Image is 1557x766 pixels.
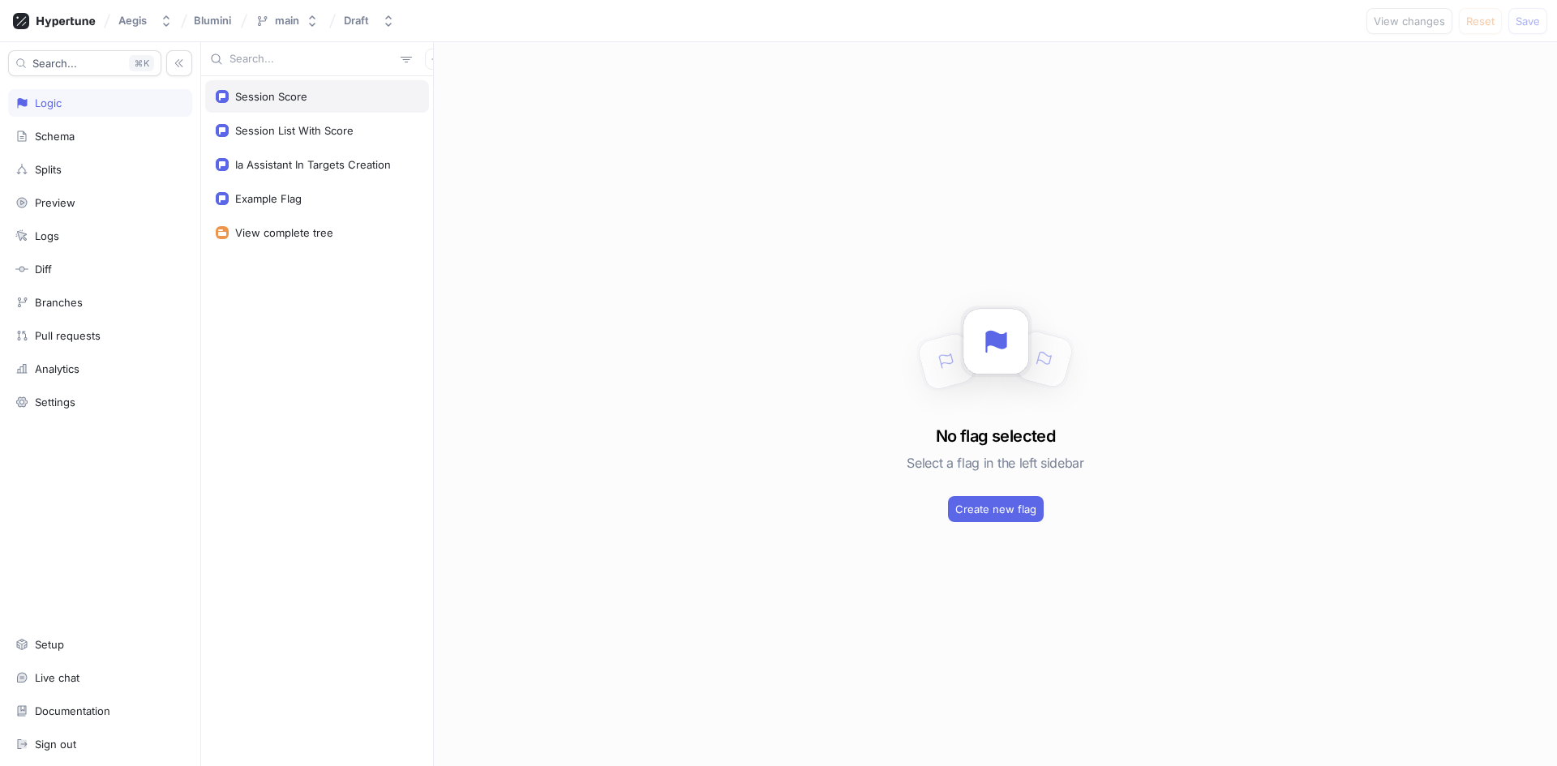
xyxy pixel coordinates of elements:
div: Analytics [35,362,79,375]
div: Sign out [35,738,76,751]
div: View complete tree [235,226,333,239]
span: Search... [32,58,77,68]
span: View changes [1374,16,1445,26]
button: Save [1508,8,1547,34]
div: Schema [35,130,75,143]
button: View changes [1366,8,1452,34]
div: Draft [344,14,369,28]
div: Logs [35,229,59,242]
div: Example Flag [235,192,302,205]
div: main [275,14,299,28]
div: K [129,55,154,71]
div: Documentation [35,704,110,717]
div: Aegis [118,14,147,28]
span: Create new flag [955,504,1036,514]
div: Settings [35,396,75,409]
div: Splits [35,163,62,176]
h3: No flag selected [936,424,1055,448]
div: Pull requests [35,329,101,342]
div: Setup [35,638,64,651]
button: Search...K [8,50,161,76]
div: Logic [35,96,62,109]
span: Reset [1466,16,1495,26]
div: Session List With Score [235,124,354,137]
h5: Select a flag in the left sidebar [907,448,1083,477]
button: Reset [1459,8,1502,34]
div: Preview [35,196,75,209]
div: Session Score [235,90,307,103]
a: Documentation [8,697,192,725]
span: Save [1516,16,1540,26]
div: Diff [35,263,52,276]
div: Branches [35,296,83,309]
button: Draft [337,7,401,34]
div: Live chat [35,671,79,684]
div: Ia Assistant In Targets Creation [235,158,391,171]
button: Aegis [112,7,179,34]
button: Create new flag [948,496,1044,522]
input: Search... [229,51,394,67]
span: Blumini [194,15,231,26]
button: main [249,7,325,34]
